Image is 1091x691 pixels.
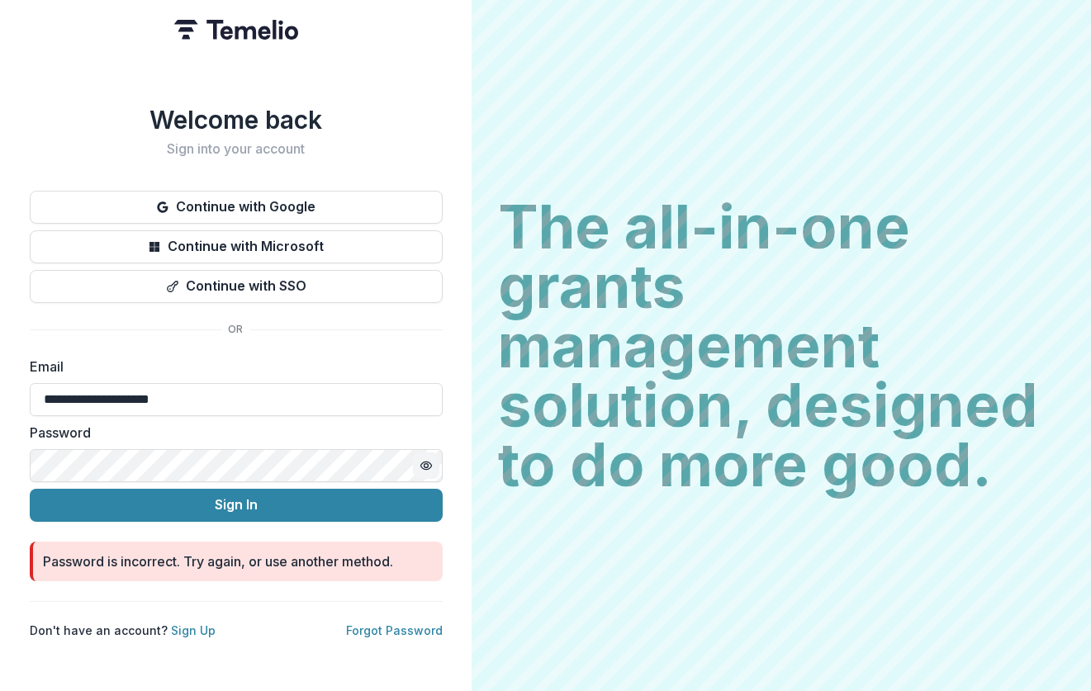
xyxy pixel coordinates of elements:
a: Forgot Password [346,623,443,637]
img: Temelio [174,20,298,40]
a: Sign Up [171,623,216,637]
button: Toggle password visibility [413,452,439,479]
div: Password is incorrect. Try again, or use another method. [43,551,393,571]
button: Continue with Microsoft [30,230,443,263]
button: Sign In [30,489,443,522]
button: Continue with SSO [30,270,443,303]
h2: Sign into your account [30,141,443,157]
h1: Welcome back [30,105,443,135]
button: Continue with Google [30,191,443,224]
label: Email [30,357,433,376]
p: Don't have an account? [30,622,216,639]
label: Password [30,423,433,443]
